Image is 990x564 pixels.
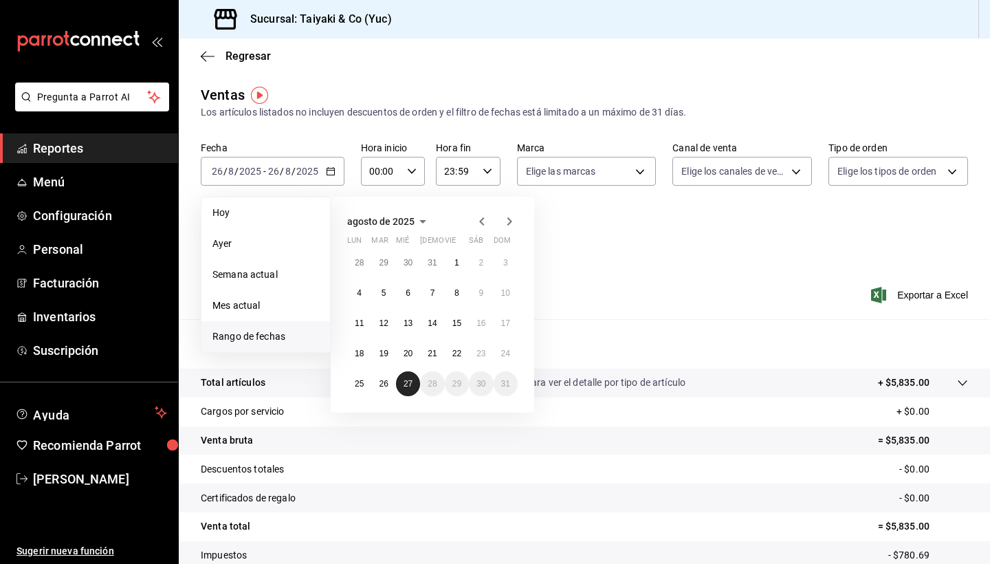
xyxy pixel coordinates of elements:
[452,349,461,358] abbr: 22 de agosto de 2025
[347,341,371,366] button: 18 de agosto de 2025
[347,250,371,275] button: 28 de julio de 2025
[371,236,388,250] abbr: martes
[355,258,364,268] abbr: 28 de julio de 2025
[452,318,461,328] abbr: 15 de agosto de 2025
[428,379,437,389] abbr: 28 de agosto de 2025
[201,433,253,448] p: Venta bruta
[355,318,364,328] abbr: 11 de agosto de 2025
[201,50,271,63] button: Regresar
[476,379,485,389] abbr: 30 de agosto de 2025
[396,341,420,366] button: 20 de agosto de 2025
[396,236,409,250] abbr: miércoles
[672,143,812,153] label: Canal de venta
[212,299,319,313] span: Mes actual
[874,287,968,303] button: Exportar a Excel
[212,206,319,220] span: Hoy
[469,250,493,275] button: 2 de agosto de 2025
[681,164,786,178] span: Elige los canales de venta
[445,371,469,396] button: 29 de agosto de 2025
[428,318,437,328] abbr: 14 de agosto de 2025
[430,288,435,298] abbr: 7 de agosto de 2025
[371,371,395,396] button: 26 de agosto de 2025
[347,216,415,227] span: agosto de 2025
[371,341,395,366] button: 19 de agosto de 2025
[15,83,169,111] button: Pregunta a Parrot AI
[420,371,444,396] button: 28 de agosto de 2025
[211,166,223,177] input: --
[896,404,968,419] p: + $0.00
[201,85,245,105] div: Ventas
[396,250,420,275] button: 30 de julio de 2025
[526,164,596,178] span: Elige las marcas
[267,166,280,177] input: --
[837,164,936,178] span: Elige los tipos de orden
[457,376,685,390] p: Da clic en la fila para ver el detalle por tipo de artículo
[404,379,412,389] abbr: 27 de agosto de 2025
[201,105,968,120] div: Los artículos listados no incluyen descuentos de orden y el filtro de fechas está limitado a un m...
[355,349,364,358] abbr: 18 de agosto de 2025
[357,288,362,298] abbr: 4 de agosto de 2025
[396,311,420,336] button: 13 de agosto de 2025
[234,166,239,177] span: /
[371,311,395,336] button: 12 de agosto de 2025
[291,166,296,177] span: /
[347,311,371,336] button: 11 de agosto de 2025
[201,548,247,563] p: Impuestos
[501,318,510,328] abbr: 17 de agosto de 2025
[239,166,262,177] input: ----
[420,236,501,250] abbr: jueves
[33,436,167,455] span: Recomienda Parrot
[223,166,228,177] span: /
[201,519,250,534] p: Venta total
[469,236,483,250] abbr: sábado
[476,318,485,328] abbr: 16 de agosto de 2025
[212,329,319,344] span: Rango de fechas
[396,371,420,396] button: 27 de agosto de 2025
[517,143,657,153] label: Marca
[379,318,388,328] abbr: 12 de agosto de 2025
[494,250,518,275] button: 3 de agosto de 2025
[33,470,167,488] span: [PERSON_NAME]
[406,288,410,298] abbr: 6 de agosto de 2025
[361,143,425,153] label: Hora inicio
[420,311,444,336] button: 14 de agosto de 2025
[494,236,511,250] abbr: domingo
[347,213,431,230] button: agosto de 2025
[33,307,167,326] span: Inventarios
[201,336,968,352] p: Resumen
[899,491,968,506] p: - $0.00
[828,143,968,153] label: Tipo de orden
[494,281,518,305] button: 10 de agosto de 2025
[212,268,319,282] span: Semana actual
[888,548,968,563] p: - $780.69
[201,376,265,390] p: Total artículos
[379,379,388,389] abbr: 26 de agosto de 2025
[263,166,266,177] span: -
[33,206,167,225] span: Configuración
[371,281,395,305] button: 5 de agosto de 2025
[445,250,469,275] button: 1 de agosto de 2025
[382,288,386,298] abbr: 5 de agosto de 2025
[33,139,167,158] span: Reportes
[428,349,437,358] abbr: 21 de agosto de 2025
[469,311,493,336] button: 16 de agosto de 2025
[445,281,469,305] button: 8 de agosto de 2025
[899,462,968,477] p: - $0.00
[478,258,483,268] abbr: 2 de agosto de 2025
[201,462,284,477] p: Descuentos totales
[454,258,459,268] abbr: 1 de agosto de 2025
[347,236,362,250] abbr: lunes
[501,349,510,358] abbr: 24 de agosto de 2025
[379,349,388,358] abbr: 19 de agosto de 2025
[445,236,456,250] abbr: viernes
[355,379,364,389] abbr: 25 de agosto de 2025
[225,50,271,63] span: Regresar
[379,258,388,268] abbr: 29 de julio de 2025
[151,36,162,47] button: open_drawer_menu
[503,258,508,268] abbr: 3 de agosto de 2025
[404,258,412,268] abbr: 30 de julio de 2025
[251,87,268,104] button: Tooltip marker
[404,349,412,358] abbr: 20 de agosto de 2025
[280,166,284,177] span: /
[494,311,518,336] button: 17 de agosto de 2025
